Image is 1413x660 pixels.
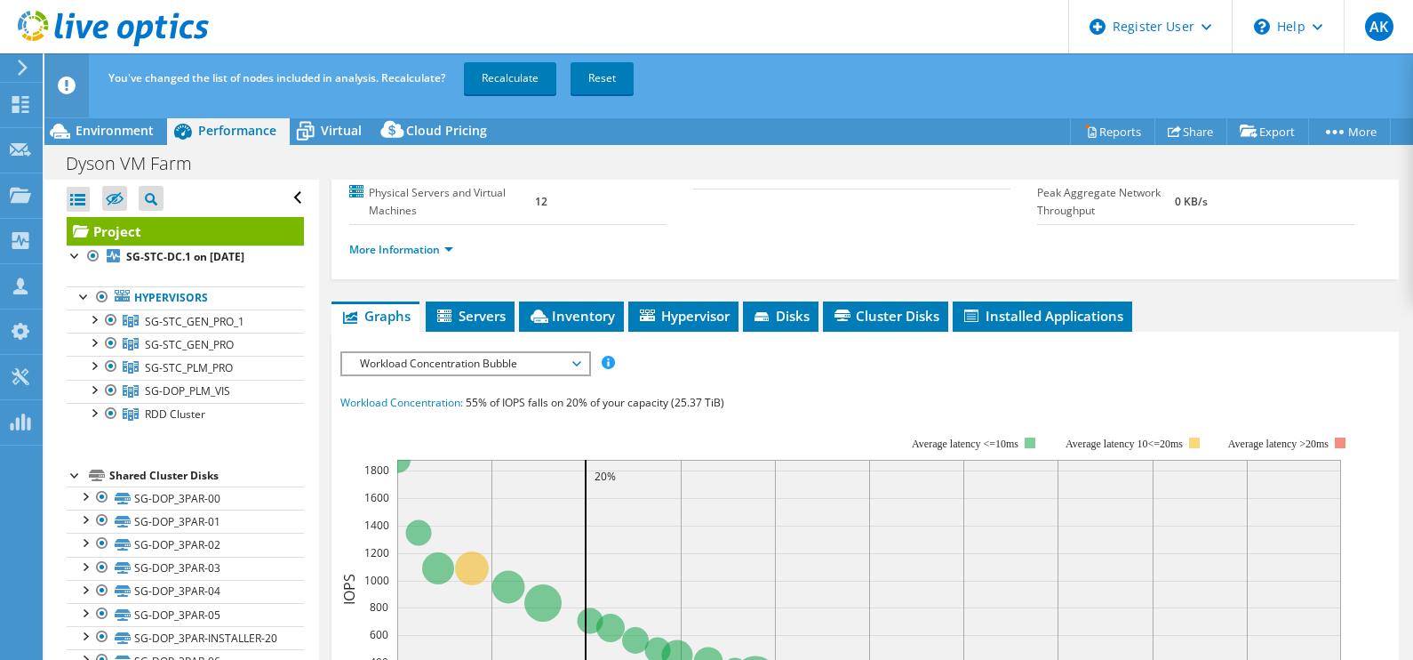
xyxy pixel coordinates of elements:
text: 1400 [364,518,389,533]
text: 800 [370,600,388,615]
a: RDD Cluster [67,403,304,426]
a: More Information [349,242,453,257]
text: 20% [595,469,616,484]
span: You've changed the list of nodes included in analysis. Recalculate? [108,70,445,85]
tspan: Average latency <=10ms [912,438,1018,450]
svg: \n [1254,19,1270,35]
text: Average latency >20ms [1228,438,1329,450]
a: SG-DOP_3PAR-04 [67,580,304,603]
span: Inventory [528,307,615,325]
span: Environment [76,122,154,139]
span: Disks [752,307,810,325]
b: 0 KB/s [1175,194,1208,209]
a: Export [1226,117,1309,145]
b: 12 [535,194,547,209]
span: Installed Applications [962,307,1123,325]
a: SG-DOP_PLM_VIS [67,380,304,403]
a: SG-STC_GEN_PRO [67,333,304,356]
span: Performance [198,122,276,139]
a: SG-STC-DC.1 on [DATE] [67,245,304,269]
h1: Dyson VM Farm [58,154,220,173]
a: Project [67,217,304,245]
span: SG-DOP_PLM_VIS [145,383,230,398]
a: SG-DOP_3PAR-03 [67,557,304,580]
text: 1800 [364,463,389,478]
a: SG-DOP_3PAR-00 [67,487,304,510]
a: Reset [571,62,634,94]
div: Shared Cluster Disks [109,465,304,487]
a: SG-DOP_3PAR-INSTALLER-20 [67,626,304,649]
text: 1000 [364,573,389,588]
span: Virtual [321,122,362,139]
span: Workload Concentration Bubble [351,353,579,374]
a: Share [1154,117,1227,145]
a: Recalculate [464,62,556,94]
b: 126.85 TiB [920,165,972,181]
span: RDD Cluster [145,406,205,422]
a: SG-DOP_3PAR-02 [67,533,304,556]
span: Workload Concentration: [340,395,463,410]
text: 1200 [364,545,389,560]
span: Graphs [340,307,411,325]
text: IOPS [339,573,359,604]
span: Cloud Pricing [406,122,487,139]
a: SG-DOP_3PAR-01 [67,510,304,533]
span: Servers [435,307,506,325]
a: SG-STC_GEN_PRO_1 [67,310,304,333]
span: Hypervisor [637,307,730,325]
label: Peak Aggregate Network Throughput [1037,184,1176,220]
span: SG-STC_GEN_PRO_1 [145,314,244,329]
a: More [1308,117,1391,145]
b: SG-STC-DC.1 on [DATE] [126,249,244,264]
label: Physical Servers and Virtual Machines [349,184,535,220]
span: SG-STC_PLM_PRO [145,360,233,375]
text: 600 [370,627,388,642]
a: Hypervisors [67,286,304,310]
span: Cluster Disks [832,307,939,325]
span: SG-STC_GEN_PRO [145,337,234,352]
a: SG-STC_PLM_PRO [67,356,304,379]
span: 55% of IOPS falls on 20% of your capacity (25.37 TiB) [466,395,724,410]
a: SG-DOP_3PAR-05 [67,603,304,626]
text: 1600 [364,490,389,505]
tspan: Average latency 10<=20ms [1066,438,1183,450]
a: Reports [1070,117,1155,145]
span: AK [1365,12,1393,41]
